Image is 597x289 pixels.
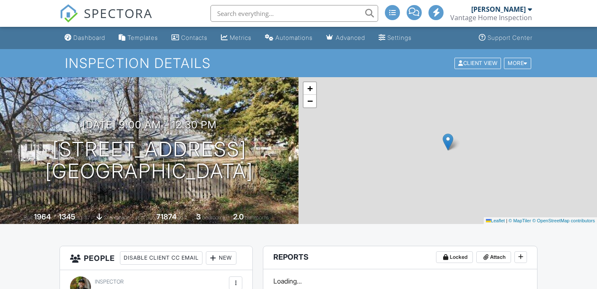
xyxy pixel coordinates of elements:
[509,218,531,223] a: © MapTiler
[127,34,158,41] div: Templates
[178,214,188,221] span: sq.ft.
[104,214,130,221] span: crawlspace
[82,119,217,130] h3: [DATE] 9:00 am - 12:30 pm
[59,212,75,221] div: 1345
[471,5,526,13] div: [PERSON_NAME]
[34,212,51,221] div: 1964
[323,30,369,46] a: Advanced
[230,34,252,41] div: Metrics
[262,30,316,46] a: Automations (Advanced)
[156,212,177,221] div: 71874
[387,34,412,41] div: Settings
[65,56,532,70] h1: Inspection Details
[486,218,505,223] a: Leaflet
[336,34,365,41] div: Advanced
[202,214,225,221] span: bedrooms
[61,30,109,46] a: Dashboard
[375,30,415,46] a: Settings
[275,34,313,41] div: Automations
[60,246,252,270] h3: People
[307,83,313,94] span: +
[95,279,124,285] span: Inspector
[304,82,316,95] a: Zoom in
[307,96,313,106] span: −
[475,30,536,46] a: Support Center
[84,4,153,22] span: SPECTORA
[504,57,531,69] div: More
[506,218,507,223] span: |
[454,57,501,69] div: Client View
[60,11,153,29] a: SPECTORA
[245,214,269,221] span: bathrooms
[206,251,236,265] div: New
[450,13,532,22] div: Vantage Home Inspection
[488,34,532,41] div: Support Center
[138,214,155,221] span: Lot Size
[45,138,253,183] h1: [STREET_ADDRESS] [GEOGRAPHIC_DATA]
[120,251,202,265] div: Disable Client CC Email
[23,214,33,221] span: Built
[233,212,244,221] div: 2.0
[532,218,595,223] a: © OpenStreetMap contributors
[454,60,503,66] a: Client View
[210,5,378,22] input: Search everything...
[196,212,201,221] div: 3
[218,30,255,46] a: Metrics
[168,30,211,46] a: Contacts
[77,214,88,221] span: sq. ft.
[60,4,78,23] img: The Best Home Inspection Software - Spectora
[73,34,105,41] div: Dashboard
[181,34,208,41] div: Contacts
[304,95,316,107] a: Zoom out
[443,133,453,151] img: Marker
[115,30,161,46] a: Templates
